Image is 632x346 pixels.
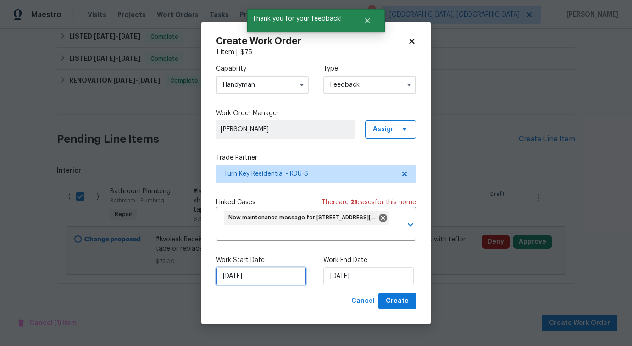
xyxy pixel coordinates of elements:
[216,109,416,118] label: Work Order Manager
[352,11,383,30] button: Close
[224,169,395,179] span: Turn Key Residential - RDU-S
[228,214,381,222] span: New maintenance message for [STREET_ADDRESS][PERSON_NAME]
[224,211,389,225] div: New maintenance message for [STREET_ADDRESS][PERSON_NAME]
[216,267,306,285] input: M/D/YYYY
[323,64,416,73] label: Type
[404,79,415,90] button: Show options
[351,296,375,307] span: Cancel
[386,296,409,307] span: Create
[216,64,309,73] label: Capability
[378,293,416,310] button: Create
[221,125,350,134] span: [PERSON_NAME]
[216,37,408,46] h2: Create Work Order
[247,9,352,28] span: Thank you for your feedback!
[323,256,416,265] label: Work End Date
[323,267,414,285] input: M/D/YYYY
[240,49,252,56] span: $ 75
[323,76,416,94] input: Select...
[216,153,416,162] label: Trade Partner
[350,199,357,206] span: 21
[404,218,417,231] button: Open
[216,198,255,207] span: Linked Cases
[216,256,309,265] label: Work Start Date
[322,198,416,207] span: There are case s for this home
[216,76,309,94] input: Select...
[348,293,378,310] button: Cancel
[216,48,416,57] div: 1 item |
[373,125,395,134] span: Assign
[296,79,307,90] button: Show options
